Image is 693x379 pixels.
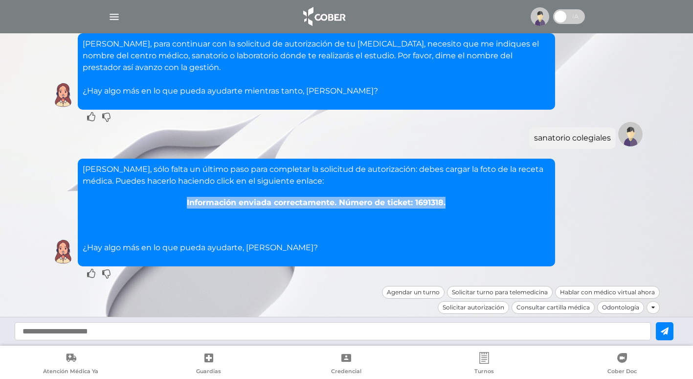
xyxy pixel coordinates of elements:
[447,286,553,299] div: Solicitar turno para telemedicina
[415,352,553,377] a: Turnos
[555,286,660,299] div: Hablar con médico virtual ahora
[438,301,509,314] div: Solicitar autorización
[51,239,75,264] img: Cober IA
[196,368,221,377] span: Guardias
[83,197,550,209] div: Información enviada correctamente. Número de ticket: 1691318.
[278,352,416,377] a: Credencial
[140,352,278,377] a: Guardias
[553,352,691,377] a: Cober Doc
[83,38,550,97] p: [PERSON_NAME], para continuar con la solicitud de autorización de tu [MEDICAL_DATA], necesito que...
[2,352,140,377] a: Atención Médica Ya
[382,286,445,299] div: Agendar un turno
[331,368,361,377] span: Credencial
[298,5,349,28] img: logo_cober_home-white.png
[51,83,75,107] img: Cober IA
[512,301,595,314] div: Consultar cartilla médica
[618,122,643,146] img: Tu imagen
[83,164,550,254] div: ¿Hay algo más en lo que pueda ayudarte, [PERSON_NAME]?
[607,368,637,377] span: Cober Doc
[597,301,644,314] div: Odontología
[83,164,550,187] p: [PERSON_NAME], sólo falta un último paso para completar la solicitud de autorización: debes carga...
[108,11,120,23] img: Cober_menu-lines-white.svg
[43,368,98,377] span: Atención Médica Ya
[474,368,494,377] span: Turnos
[534,132,611,144] div: sanatorio colegiales
[531,7,549,26] img: profile-placeholder.svg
